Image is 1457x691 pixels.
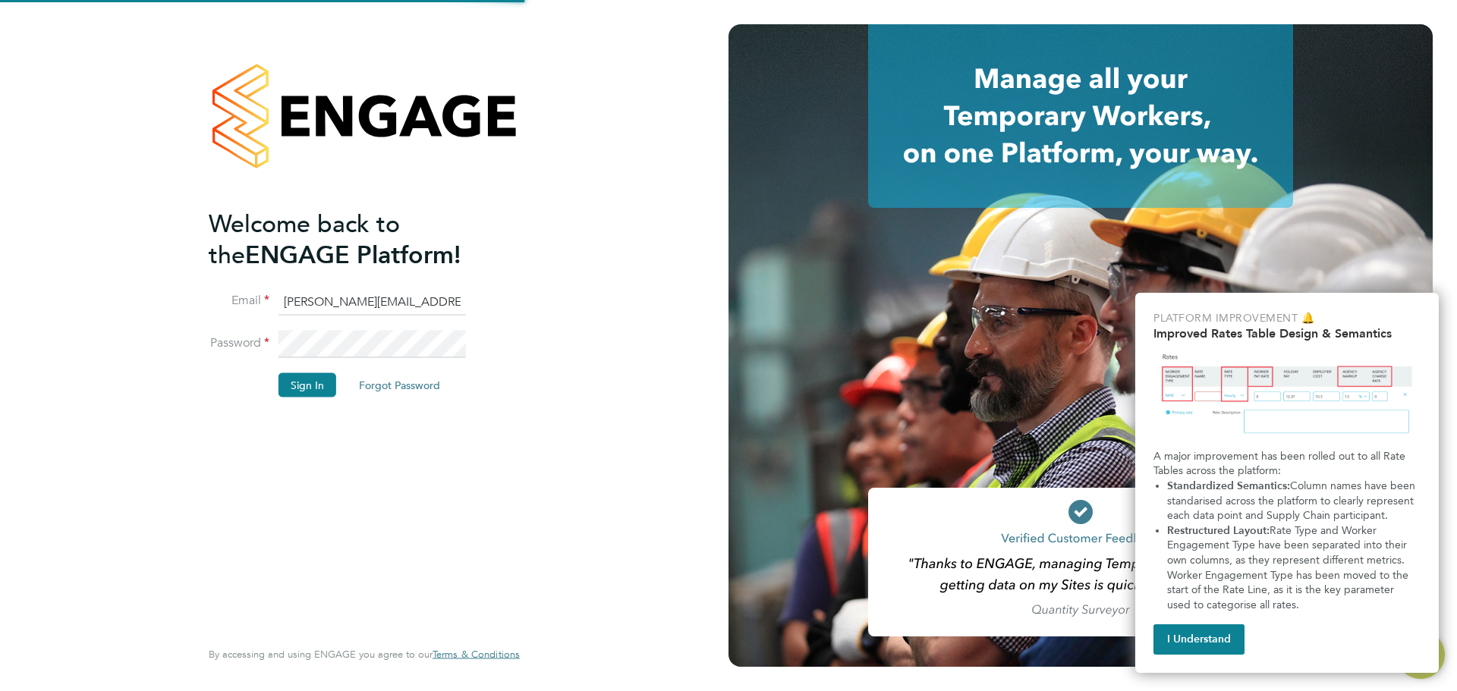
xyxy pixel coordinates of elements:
h2: Improved Rates Table Design & Semantics [1153,326,1421,341]
button: I Understand [1153,624,1245,655]
strong: Restructured Layout: [1167,524,1270,537]
span: Welcome back to the [209,209,400,269]
span: Terms & Conditions [433,648,520,661]
label: Password [209,335,269,351]
h2: ENGAGE Platform! [209,208,505,270]
button: Forgot Password [347,373,452,397]
button: Sign In [278,373,336,397]
label: Email [209,293,269,309]
span: Rate Type and Worker Engagement Type have been separated into their own columns, as they represen... [1167,524,1411,611]
div: Improved Rate Table Semantics [1135,293,1439,673]
input: Enter your work email... [278,288,466,316]
p: Platform Improvement 🔔 [1153,311,1421,326]
img: Updated Rates Table Design & Semantics [1153,347,1421,443]
strong: Standardized Semantics: [1167,479,1290,492]
span: By accessing and using ENGAGE you agree to our [209,648,520,661]
p: A major improvement has been rolled out to all Rate Tables across the platform: [1153,449,1421,479]
span: Column names have been standarised across the platform to clearly represent each data point and S... [1167,479,1418,522]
